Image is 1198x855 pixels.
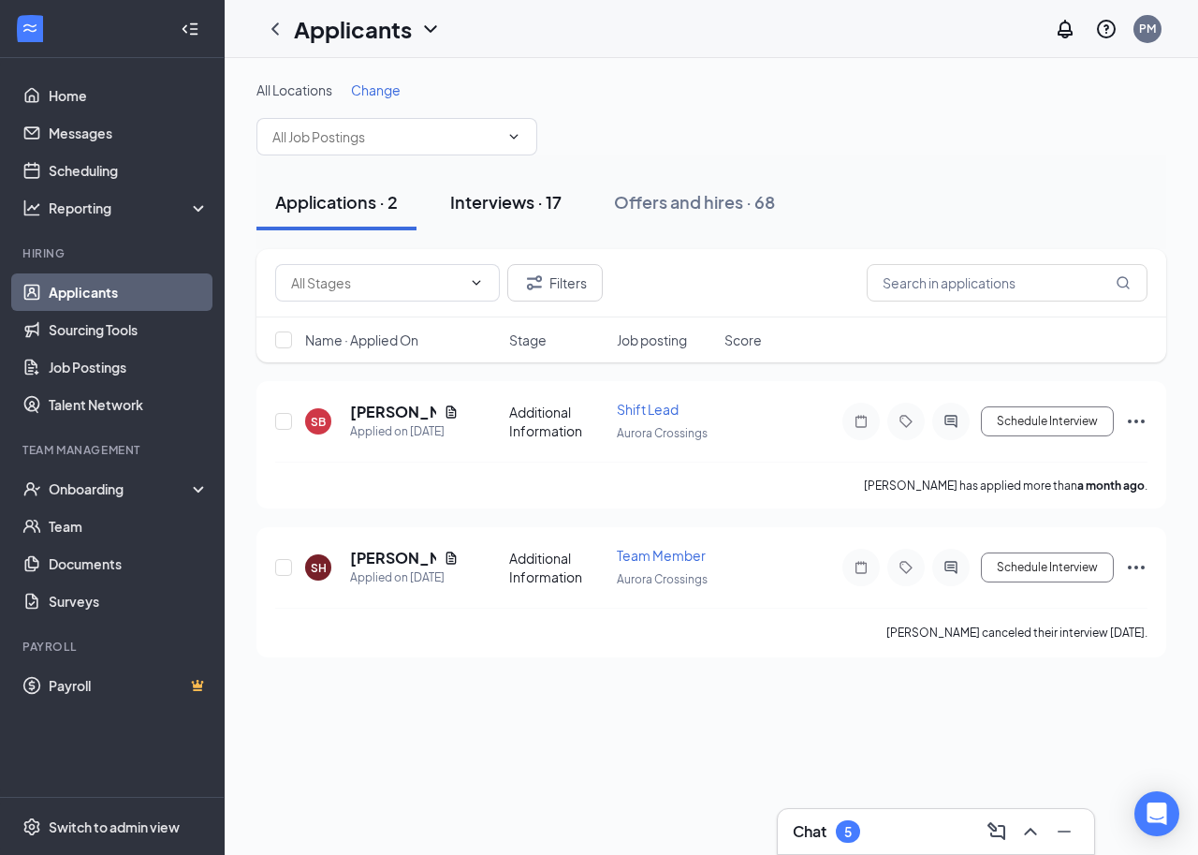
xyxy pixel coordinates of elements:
[1125,410,1147,433] svg: Ellipses
[509,403,606,440] div: Additional Information
[181,20,199,38] svg: Collapse
[444,551,459,566] svg: Document
[1095,18,1118,40] svg: QuestionInfo
[1053,820,1075,843] svg: Minimize
[1054,18,1076,40] svg: Notifications
[22,245,205,261] div: Hiring
[49,152,209,189] a: Scheduling
[469,275,484,290] svg: ChevronDown
[49,479,193,498] div: Onboarding
[311,414,326,430] div: SB
[351,81,401,98] span: Change
[1139,21,1156,37] div: PM
[444,405,459,420] svg: Document
[22,639,205,655] div: Payroll
[1125,556,1147,579] svg: Ellipses
[523,272,546,294] svg: Filter
[49,545,209,582] a: Documents
[724,331,762,349] span: Score
[350,402,436,422] h5: [PERSON_NAME]
[22,479,41,498] svg: UserCheck
[867,264,1147,302] input: Search in applications
[617,572,708,586] span: Aurora Crossings
[1049,817,1079,847] button: Minimize
[49,77,209,114] a: Home
[22,442,205,458] div: Team Management
[614,190,775,214] div: Offers and hires · 68
[305,331,418,349] span: Name · Applied On
[294,13,412,45] h1: Applicants
[850,560,872,575] svg: Note
[1134,791,1179,836] div: Open Intercom Messenger
[49,508,209,545] a: Team
[509,331,547,349] span: Stage
[507,264,603,302] button: Filter Filters
[275,190,398,214] div: Applications · 2
[793,821,826,842] h3: Chat
[291,273,461,293] input: All Stages
[49,667,209,704] a: PayrollCrown
[1019,820,1042,843] svg: ChevronUp
[311,560,327,576] div: SH
[617,426,708,440] span: Aurora Crossings
[49,199,210,217] div: Reporting
[1015,817,1045,847] button: ChevronUp
[895,560,917,575] svg: Tag
[49,348,209,386] a: Job Postings
[981,406,1114,436] button: Schedule Interview
[49,582,209,620] a: Surveys
[864,478,1147,494] p: [PERSON_NAME] has applied more than .
[617,331,687,349] span: Job posting
[509,549,606,586] div: Additional Information
[22,199,41,217] svg: Analysis
[350,568,459,587] div: Applied on [DATE]
[419,18,442,40] svg: ChevronDown
[350,548,436,568] h5: [PERSON_NAME]
[982,817,1012,847] button: ComposeMessage
[350,422,459,441] div: Applied on [DATE]
[49,818,180,836] div: Switch to admin view
[886,624,1147,642] div: [PERSON_NAME] canceled their interview [DATE].
[986,820,1008,843] svg: ComposeMessage
[895,414,917,429] svg: Tag
[1077,479,1145,493] b: a month ago
[256,81,332,98] span: All Locations
[49,273,209,311] a: Applicants
[850,414,872,429] svg: Note
[940,414,962,429] svg: ActiveChat
[617,401,679,418] span: Shift Lead
[981,553,1114,582] button: Schedule Interview
[21,19,39,37] svg: WorkstreamLogo
[49,386,209,423] a: Talent Network
[49,114,209,152] a: Messages
[22,818,41,836] svg: Settings
[450,190,562,214] div: Interviews · 17
[49,311,209,348] a: Sourcing Tools
[617,547,706,564] span: Team Member
[272,126,499,147] input: All Job Postings
[940,560,962,575] svg: ActiveChat
[506,129,521,144] svg: ChevronDown
[1116,275,1131,290] svg: MagnifyingGlass
[844,824,852,840] div: 5
[264,18,286,40] svg: ChevronLeft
